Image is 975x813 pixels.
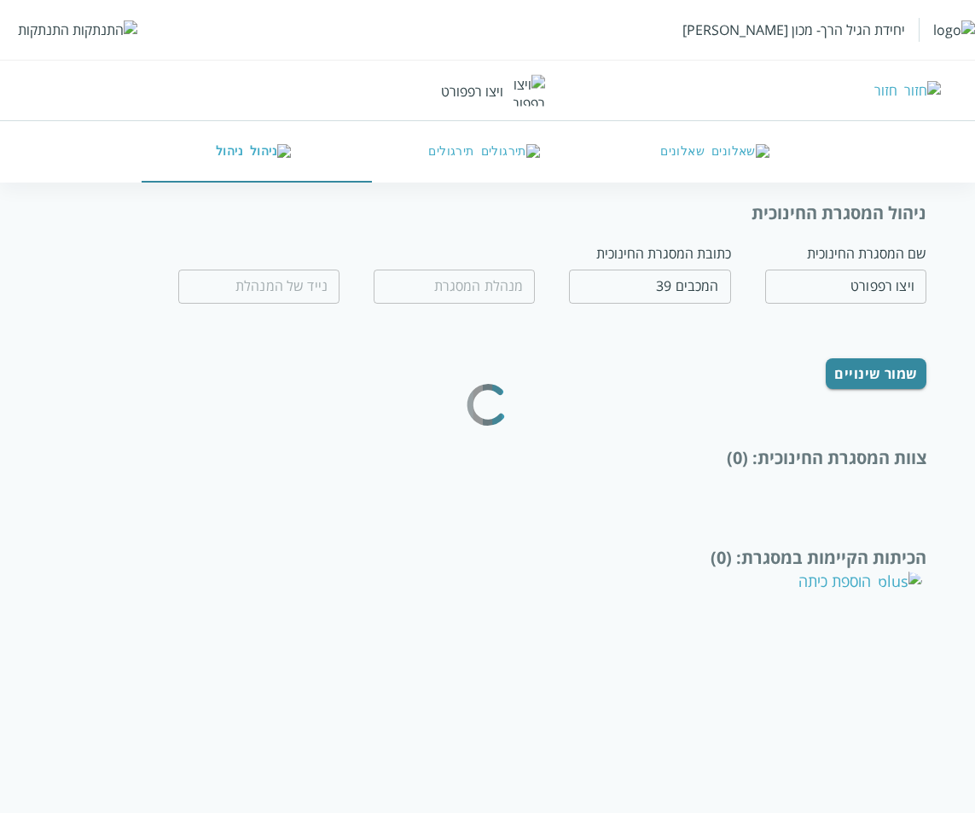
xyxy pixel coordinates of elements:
div: חזור [874,81,897,100]
img: שאלונים [711,144,769,160]
div: הוספת כיתה [798,571,922,591]
input: מנהלת המסגרת [374,270,535,304]
button: תירגולים [372,121,603,183]
img: תירגולים [481,144,540,160]
img: plus [878,571,922,591]
input: כתובת המסגרת החינוכית [569,270,730,304]
button: שאלונים [603,121,834,183]
img: חזור [904,81,941,100]
img: ניהול [250,144,291,160]
div: יחידת הגיל הרך- מכון [PERSON_NAME] [682,20,905,39]
img: logo [933,20,975,39]
div: ניהול המסגרת החינוכית [49,201,926,224]
div: צוות המסגרת החינוכית : (0) [49,446,926,469]
div: התנתקות [18,20,69,39]
button: ניהול [142,121,373,183]
svg: color-ring-loading [454,340,522,468]
div: כתובת המסגרת החינוכית [569,244,730,263]
input: שם המסגרת החינוכית [765,270,926,304]
img: התנתקות [73,20,137,39]
div: הכיתות הקיימות במסגרת : (0) [49,546,926,569]
button: שמור שינויים [826,358,926,389]
input: נייד של המנהלת [178,270,340,304]
div: שם המסגרת החינוכית [765,244,926,263]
